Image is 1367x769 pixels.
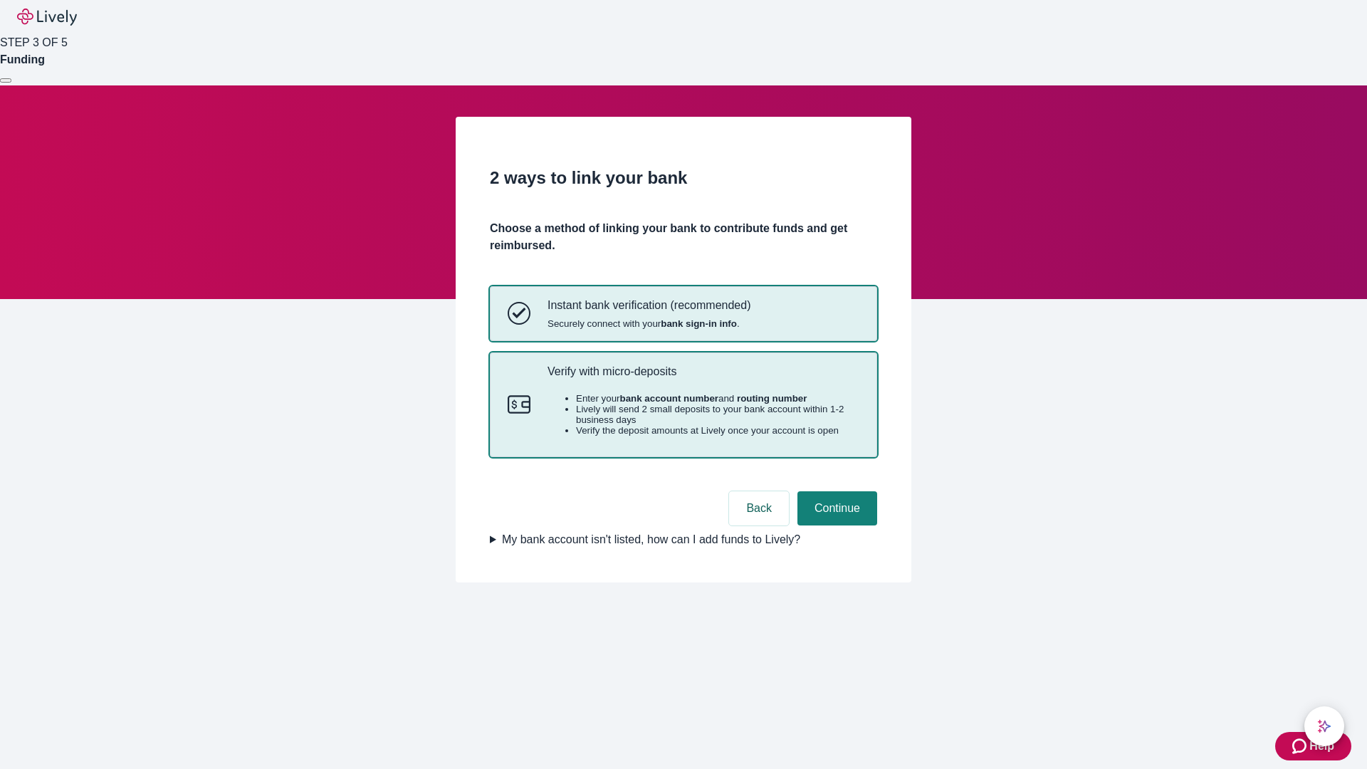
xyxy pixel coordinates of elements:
[491,287,876,340] button: Instant bank verificationInstant bank verification (recommended)Securely connect with yourbank si...
[729,491,789,525] button: Back
[576,404,859,425] li: Lively will send 2 small deposits to your bank account within 1-2 business days
[576,425,859,436] li: Verify the deposit amounts at Lively once your account is open
[508,302,530,325] svg: Instant bank verification
[17,9,77,26] img: Lively
[1309,738,1334,755] span: Help
[1317,719,1331,733] svg: Lively AI Assistant
[548,298,750,312] p: Instant bank verification (recommended)
[1292,738,1309,755] svg: Zendesk support icon
[576,393,859,404] li: Enter your and
[548,318,750,329] span: Securely connect with your .
[490,165,877,191] h2: 2 ways to link your bank
[491,353,876,457] button: Micro-depositsVerify with micro-depositsEnter yourbank account numberand routing numberLively wil...
[508,393,530,416] svg: Micro-deposits
[548,365,859,378] p: Verify with micro-deposits
[490,220,877,254] h4: Choose a method of linking your bank to contribute funds and get reimbursed.
[490,531,877,548] summary: My bank account isn't listed, how can I add funds to Lively?
[620,393,719,404] strong: bank account number
[797,491,877,525] button: Continue
[1304,706,1344,746] button: chat
[661,318,737,329] strong: bank sign-in info
[737,393,807,404] strong: routing number
[1275,732,1351,760] button: Zendesk support iconHelp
